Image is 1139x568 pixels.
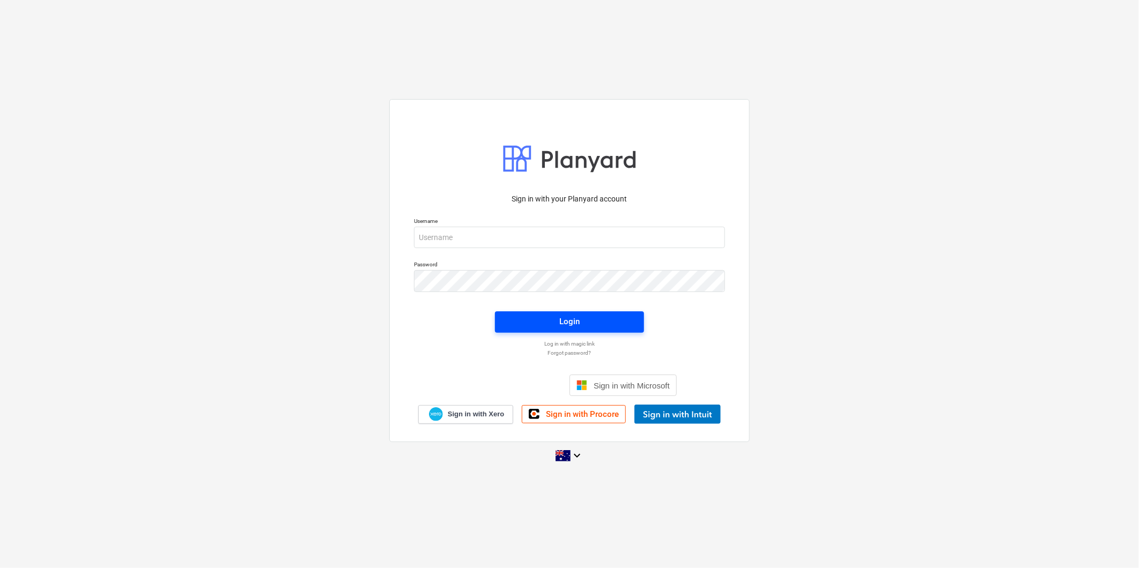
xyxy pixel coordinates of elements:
[559,315,580,328] div: Login
[522,405,626,423] a: Sign in with Procore
[571,449,583,462] i: keyboard_arrow_down
[409,349,730,356] a: Forgot password?
[448,409,504,419] span: Sign in with Xero
[414,227,725,248] input: Username
[546,409,619,419] span: Sign in with Procore
[414,261,725,270] p: Password
[418,405,514,424] a: Sign in with Xero
[495,311,644,333] button: Login
[594,381,670,390] span: Sign in with Microsoft
[576,380,587,391] img: Microsoft logo
[414,193,725,205] p: Sign in with your Planyard account
[414,218,725,227] p: Username
[429,407,443,422] img: Xero logo
[409,340,730,347] a: Log in with magic link
[457,373,566,397] iframe: Sign in with Google Button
